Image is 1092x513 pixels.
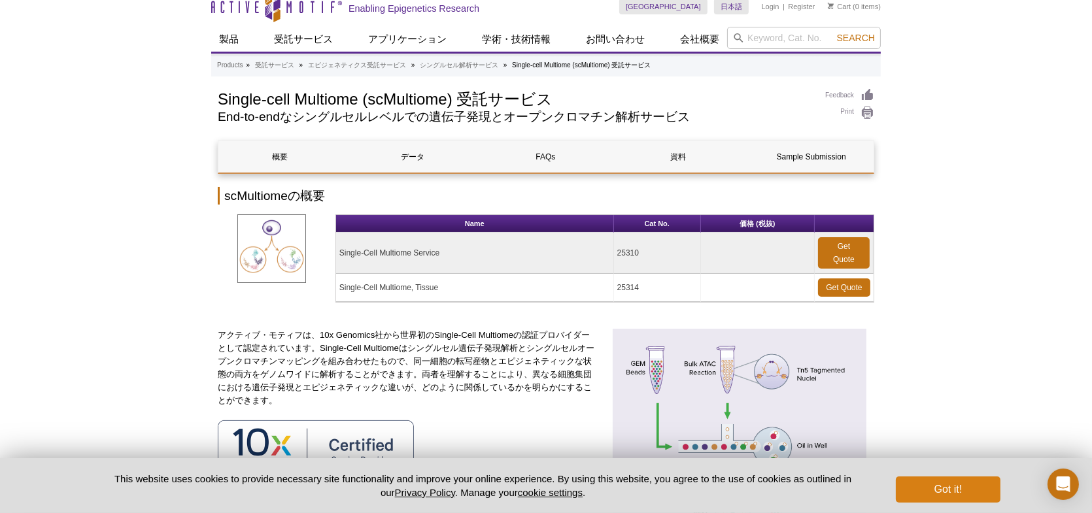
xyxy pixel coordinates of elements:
[246,61,250,69] li: »
[762,2,779,11] a: Login
[218,111,812,123] h2: End-to-endなシングルセルレベルでの遺伝子発現とオープンクロマチン解析サービス
[92,472,874,499] p: This website uses cookies to provide necessary site functionality and improve your online experie...
[617,141,740,173] a: 資料
[614,233,701,274] td: 25310
[299,61,303,69] li: »
[614,215,701,233] th: Cat No.
[701,215,815,233] th: 価格 (税抜)
[211,27,247,52] a: 製品
[484,141,607,173] a: FAQs
[837,33,875,43] span: Search
[217,59,243,71] a: Products
[518,487,583,498] button: cookie settings
[825,106,874,120] a: Print
[308,59,406,71] a: エピジェネティクス受託サービス
[360,27,454,52] a: アプリケーション
[255,59,294,71] a: 受託サービス
[336,274,614,302] td: Single-Cell Multiome, Tissue
[218,88,812,108] h1: Single-cell Multiome (scMultiome) 受託サービス
[474,27,558,52] a: 学術・技術情報
[614,274,701,302] td: 25314
[818,237,870,269] a: Get Quote
[788,2,815,11] a: Register
[750,141,873,173] a: Sample Submission
[218,420,414,486] img: 10X Genomics Certified Service Provider
[349,3,479,14] h2: Enabling Epigenetics Research
[218,329,595,407] p: アクティブ・モティフは、10x Genomics社から世界初のSingle-Cell Multiomeの認証プロバイダーとして認定されています。Single-Cell Multiomeはシングル...
[578,27,653,52] a: お問い合わせ
[266,27,341,52] a: 受託サービス
[237,214,306,283] img: Single-Cell Multiome Service
[336,215,614,233] th: Name
[1048,469,1079,500] div: Open Intercom Messenger
[727,27,881,49] input: Keyword, Cat. No.
[218,141,341,173] a: 概要
[395,487,455,498] a: Privacy Policy
[672,27,727,52] a: 会社概要
[828,2,851,11] a: Cart
[818,278,870,297] a: Get Quote
[336,233,614,274] td: Single-Cell Multiome Service
[828,3,834,9] img: Your Cart
[503,61,507,69] li: »
[512,61,651,69] li: Single-cell Multiome (scMultiome) 受託サービス
[411,61,415,69] li: »
[833,32,879,44] button: Search
[825,88,874,103] a: Feedback
[218,187,874,205] h2: scMultiomeの概要
[420,59,498,71] a: シングルセル解析サービス
[351,141,474,173] a: データ
[896,476,1000,503] button: Got it!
